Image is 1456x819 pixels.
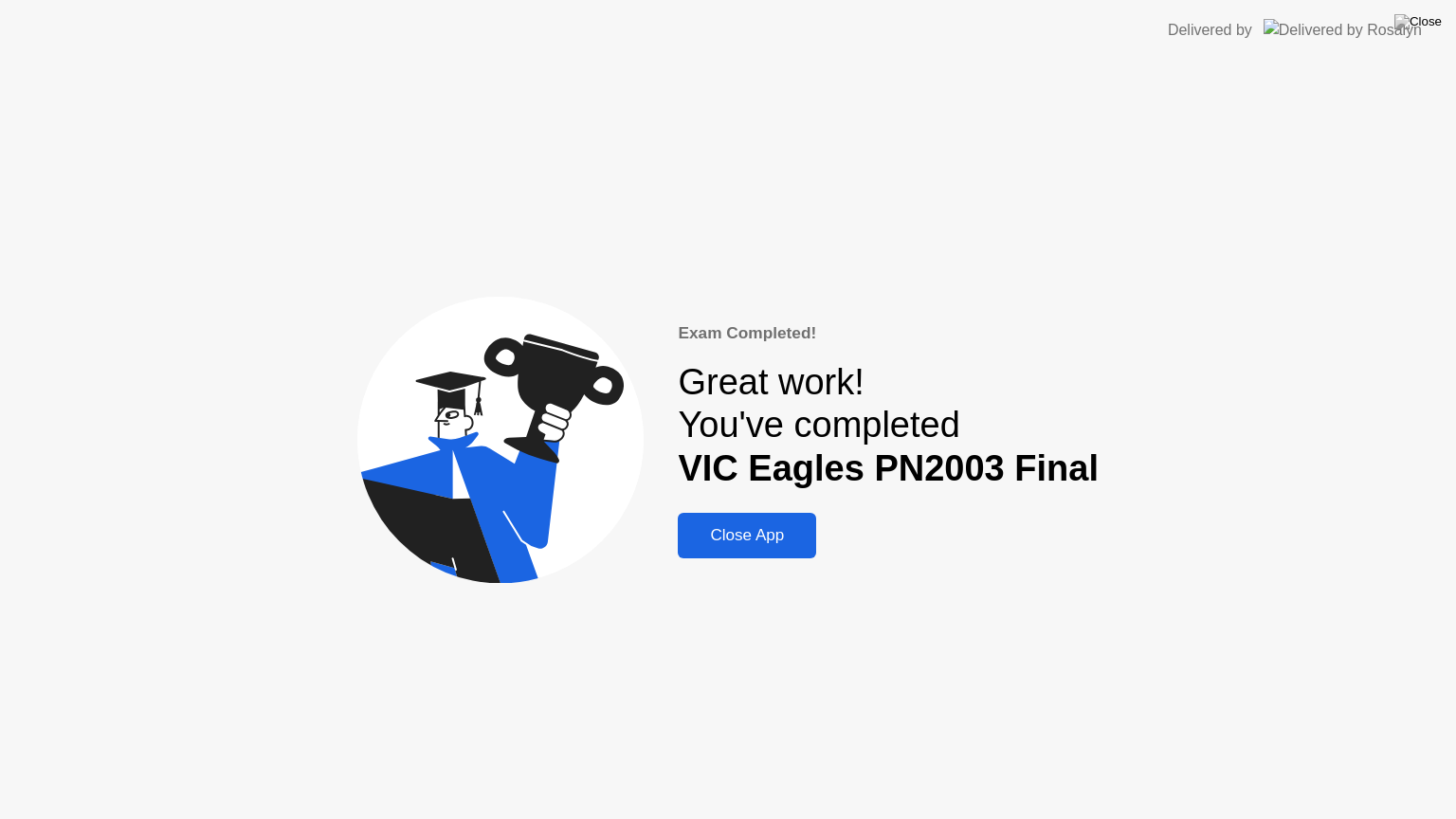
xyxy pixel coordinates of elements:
b: VIC Eagles PN2003 Final [678,448,1099,488]
img: Close [1394,14,1442,29]
div: Great work! You've completed [678,361,1099,491]
div: Close App [683,526,810,545]
button: Close App [678,513,816,558]
div: Delivered by [1168,19,1252,42]
div: Exam Completed! [678,321,1099,346]
img: Delivered by Rosalyn [1264,19,1422,41]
